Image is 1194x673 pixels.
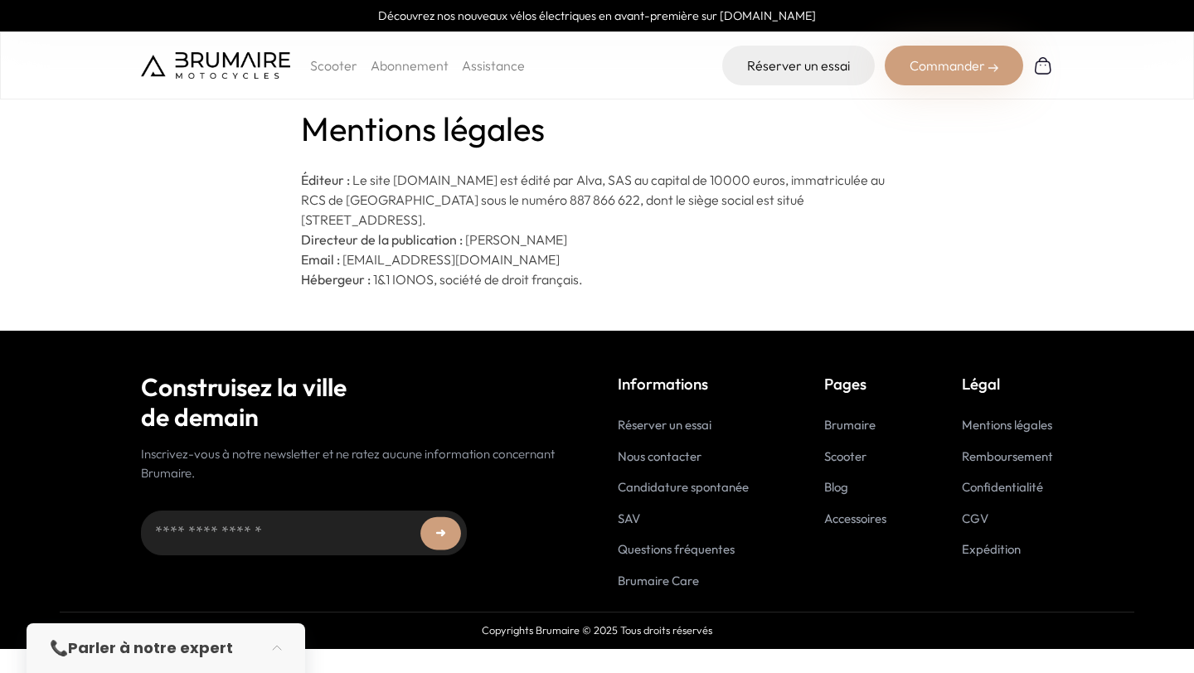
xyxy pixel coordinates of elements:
p: Pages [824,372,886,395]
button: ➜ [420,516,461,550]
a: Mentions légales [962,417,1052,433]
p: Copyrights Brumaire © 2025 Tous droits réservés [60,622,1134,638]
p: Informations [618,372,749,395]
a: Questions fréquentes [618,541,735,557]
img: right-arrow-2.png [988,63,998,73]
strong: Éditeur : [301,172,350,188]
div: Commander [885,46,1023,85]
h1: Mentions légales [301,104,894,153]
a: Remboursement [962,448,1053,464]
a: Candidature spontanée [618,479,749,495]
a: Scooter [824,448,866,464]
a: Abonnement [371,57,449,74]
strong: Hébergeur : [301,271,371,288]
a: Accessoires [824,511,886,526]
iframe: Gorgias live chat messenger [1111,595,1177,656]
a: SAV [618,511,640,526]
a: Nous contacter [618,448,701,464]
a: Assistance [462,57,525,74]
img: Panier [1033,56,1053,75]
a: Réserver un essai [722,46,875,85]
p: Scooter [310,56,357,75]
input: Adresse email... [141,511,467,555]
strong: Email : [301,251,340,268]
img: Brumaire Motocycles [141,52,290,79]
a: Brumaire [824,417,876,433]
a: Expédition [962,541,1021,557]
p: Inscrivez-vous à notre newsletter et ne ratez aucune information concernant Brumaire. [141,445,576,482]
a: Brumaire Care [618,573,699,588]
h2: Construisez la ville de demain [141,372,576,432]
p: [EMAIL_ADDRESS][DOMAIN_NAME] [301,249,894,269]
a: Réserver un essai [618,417,711,433]
p: Le site [DOMAIN_NAME] est édité par Alva, SAS au capital de 10000 euros, immatriculée au RCS d... [301,170,894,230]
a: Confidentialité [962,479,1043,495]
a: Blog [824,479,848,495]
p: Légal [962,372,1053,395]
p: 1&1 IONOS, société de droit français. [301,269,894,289]
a: CGV [962,511,988,526]
strong: Directeur de la publication : [301,231,463,248]
p: [PERSON_NAME] [301,230,894,249]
